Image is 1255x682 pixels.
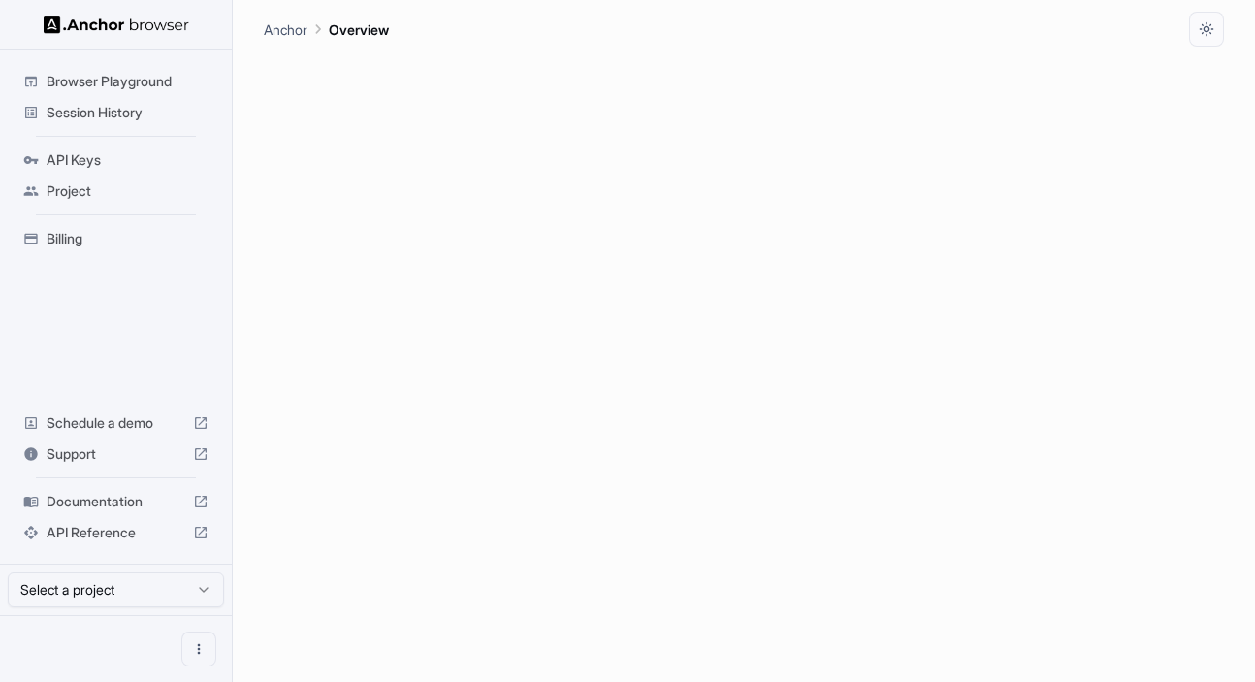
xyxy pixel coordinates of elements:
div: Billing [16,223,216,254]
span: Browser Playground [47,72,209,91]
p: Overview [329,19,389,40]
div: API Reference [16,517,216,548]
div: Documentation [16,486,216,517]
div: Session History [16,97,216,128]
button: Open menu [181,632,216,666]
span: API Keys [47,150,209,170]
span: Billing [47,229,209,248]
span: API Reference [47,523,185,542]
p: Anchor [264,19,307,40]
img: Anchor Logo [44,16,189,34]
div: API Keys [16,145,216,176]
div: Browser Playground [16,66,216,97]
div: Schedule a demo [16,407,216,438]
span: Project [47,181,209,201]
span: Documentation [47,492,185,511]
span: Session History [47,103,209,122]
div: Project [16,176,216,207]
nav: breadcrumb [264,18,389,40]
span: Schedule a demo [47,413,185,433]
div: Support [16,438,216,470]
span: Support [47,444,185,464]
